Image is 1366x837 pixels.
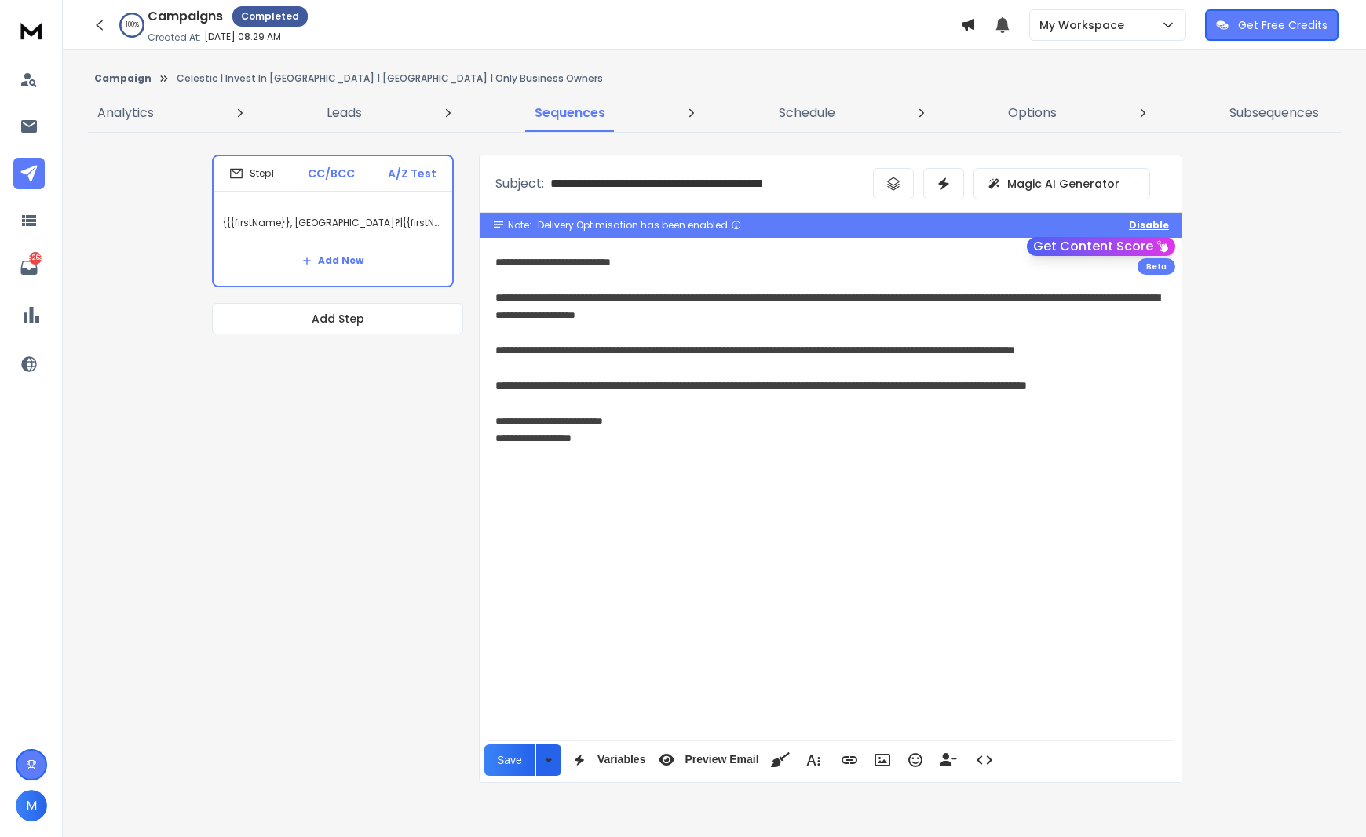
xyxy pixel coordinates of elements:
h1: Campaigns [148,7,223,26]
p: {{{firstName}}, [GEOGRAPHIC_DATA]?|{{firstName}} - [GEOGRAPHIC_DATA]} [223,201,443,245]
a: Sequences [525,94,615,132]
button: Variables [564,744,649,776]
p: A/Z Test [388,166,436,181]
button: Add Step [212,303,463,334]
button: Get Content Score [1027,237,1175,256]
button: Insert Link (⌘K) [835,744,864,776]
a: Subsequences [1220,94,1328,132]
a: Analytics [88,94,163,132]
button: Campaign [94,72,152,85]
a: Options [999,94,1066,132]
li: Step1CC/BCCA/Z Test{{{firstName}}, [GEOGRAPHIC_DATA]?|{{firstName}} - [GEOGRAPHIC_DATA]}Add New [212,155,454,287]
p: 8263 [29,252,42,265]
a: Schedule [769,94,845,132]
a: Leads [317,94,371,132]
button: Code View [970,744,999,776]
p: CC/BCC [308,166,355,181]
p: Created At: [148,31,201,44]
button: Get Free Credits [1205,9,1339,41]
p: Options [1008,104,1057,122]
button: Magic AI Generator [973,168,1150,199]
p: Get Free Credits [1238,17,1328,33]
button: Preview Email [652,744,762,776]
button: Insert Unsubscribe Link [933,744,963,776]
img: logo [16,16,47,45]
p: My Workspace [1039,17,1130,33]
p: Subject: [495,174,544,193]
span: Preview Email [681,753,762,766]
p: Sequences [535,104,605,122]
div: Step 1 [229,166,274,181]
p: Leads [327,104,362,122]
button: M [16,790,47,821]
button: Disable [1129,219,1169,232]
p: [DATE] 08:29 AM [204,31,281,43]
a: 8263 [13,252,45,283]
p: Subsequences [1229,104,1319,122]
div: Delivery Optimisation has been enabled [538,219,742,232]
button: Add New [290,245,376,276]
div: Completed [232,6,308,27]
button: Insert Image (⌘P) [867,744,897,776]
button: More Text [798,744,828,776]
span: Note: [508,219,531,232]
button: Save [484,744,535,776]
button: Clean HTML [765,744,795,776]
p: Schedule [779,104,835,122]
p: Analytics [97,104,154,122]
div: Beta [1138,258,1175,275]
p: Magic AI Generator [1007,176,1119,192]
span: Variables [594,753,649,766]
p: 100 % [126,20,139,30]
button: Emoticons [900,744,930,776]
p: Celestic | Invest In [GEOGRAPHIC_DATA] | [GEOGRAPHIC_DATA] | Only Business Owners [177,72,603,85]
